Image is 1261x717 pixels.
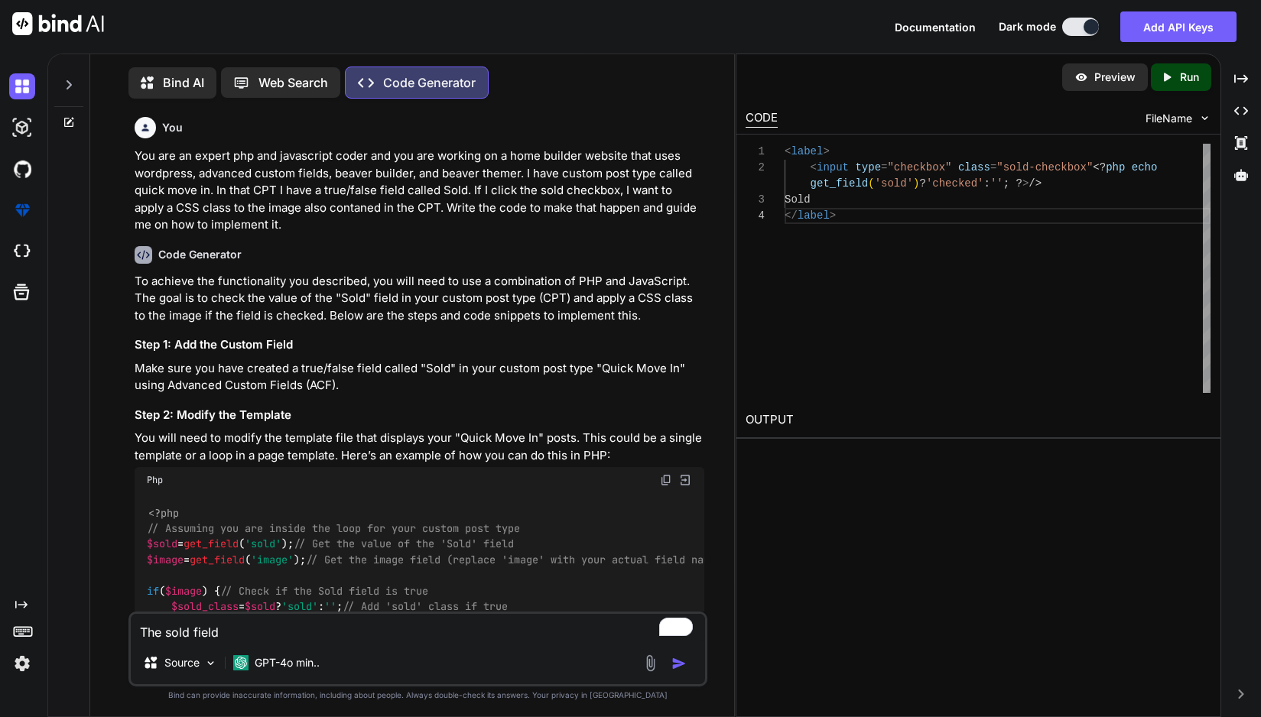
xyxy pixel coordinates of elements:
[190,553,245,566] span: get_field
[869,177,875,190] span: (
[324,599,336,613] span: ''
[678,473,692,487] img: Open in Browser
[671,656,687,671] img: icon
[135,148,704,234] p: You are an expert php and javascript coder and you are working on a home builder website that use...
[1094,161,1107,174] span: <?
[895,21,976,34] span: Documentation
[135,336,704,354] h3: Step 1: Add the Custom Field
[990,161,996,174] span: =
[1029,177,1042,190] span: />
[147,521,520,535] span: // Assuming you are inside the loop for your custom post type
[746,208,765,224] div: 4
[785,145,791,157] span: <
[1180,70,1199,85] p: Run
[1198,112,1211,125] img: chevron down
[856,161,882,174] span: type
[881,161,887,174] span: =
[9,73,35,99] img: darkChat
[294,537,514,551] span: // Get the value of the 'Sold' field
[958,161,990,174] span: class
[785,193,811,206] span: Sold
[135,360,704,394] p: Make sure you have created a true/false field called "Sold" in your custom post type "Quick Move ...
[204,657,217,670] img: Pick Models
[258,73,328,92] p: Web Search
[990,177,1003,190] span: ''
[131,614,705,641] textarea: To enrich screen reader interactions, please activate Accessibility in Grammarly extension settings
[220,584,428,598] span: // Check if the Sold field is true
[642,654,659,672] img: attachment
[245,599,275,613] span: $sold
[660,474,672,486] img: copy
[135,430,704,464] p: You will need to modify the template file that displays your "Quick Move In" posts. This could be...
[255,655,320,670] p: GPT-4o min..
[791,145,824,157] span: label
[1074,70,1088,84] img: preview
[926,177,984,190] span: 'checked'
[746,160,765,176] div: 2
[281,599,318,613] span: 'sold'
[251,553,294,566] span: 'image'
[920,177,926,190] span: ?
[888,161,952,174] span: "checkbox"
[997,161,1094,174] span: "sold-checkbox"
[736,402,1220,438] h2: OUTPUT
[163,73,204,92] p: Bind AI
[746,144,765,160] div: 1
[162,120,183,135] h6: You
[999,19,1056,34] span: Dark mode
[746,109,778,128] div: CODE
[245,537,281,551] span: 'sold'
[746,192,765,208] div: 3
[9,197,35,223] img: premium
[135,407,704,424] h3: Step 2: Modify the Template
[811,161,817,174] span: <
[233,655,249,670] img: GPT-4o mini
[165,584,202,598] span: $image
[147,474,163,486] span: Php
[306,553,722,566] span: // Get the image field (replace 'image' with your actual field name)
[148,506,179,520] span: <?php
[785,209,798,222] span: </
[817,161,849,174] span: input
[383,73,476,92] p: Code Generator
[184,537,239,551] span: get_field
[343,599,508,613] span: // Add 'sold' class if true
[158,247,242,262] h6: Code Generator
[1146,111,1192,126] span: FileName
[9,156,35,182] img: githubDark
[9,238,35,264] img: cloudideIcon
[913,177,919,190] span: )
[875,177,913,190] span: 'sold'
[1120,11,1237,42] button: Add API Keys
[135,273,704,325] p: To achieve the functionality you described, you will need to use a combination of PHP and JavaScr...
[811,177,869,190] span: get_field
[164,655,200,670] p: Source
[1022,177,1029,190] span: >
[9,650,35,676] img: settings
[147,505,1046,693] code: = ( ); = ( ); ( ) { = ? : ; <div
[1094,70,1136,85] p: Preview
[798,209,830,222] span: label
[984,177,990,190] span: :
[147,553,184,566] span: $image
[1106,161,1125,174] span: php
[9,115,35,141] img: darkAi-studio
[895,19,976,35] button: Documentation
[824,145,830,157] span: >
[1003,177,1022,190] span: ; ?
[147,537,177,551] span: $sold
[12,12,104,35] img: Bind AI
[1132,161,1158,174] span: echo
[830,209,836,222] span: >
[171,599,239,613] span: $sold_class
[147,584,159,598] span: if
[128,689,707,701] p: Bind can provide inaccurate information, including about people. Always double-check its answers....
